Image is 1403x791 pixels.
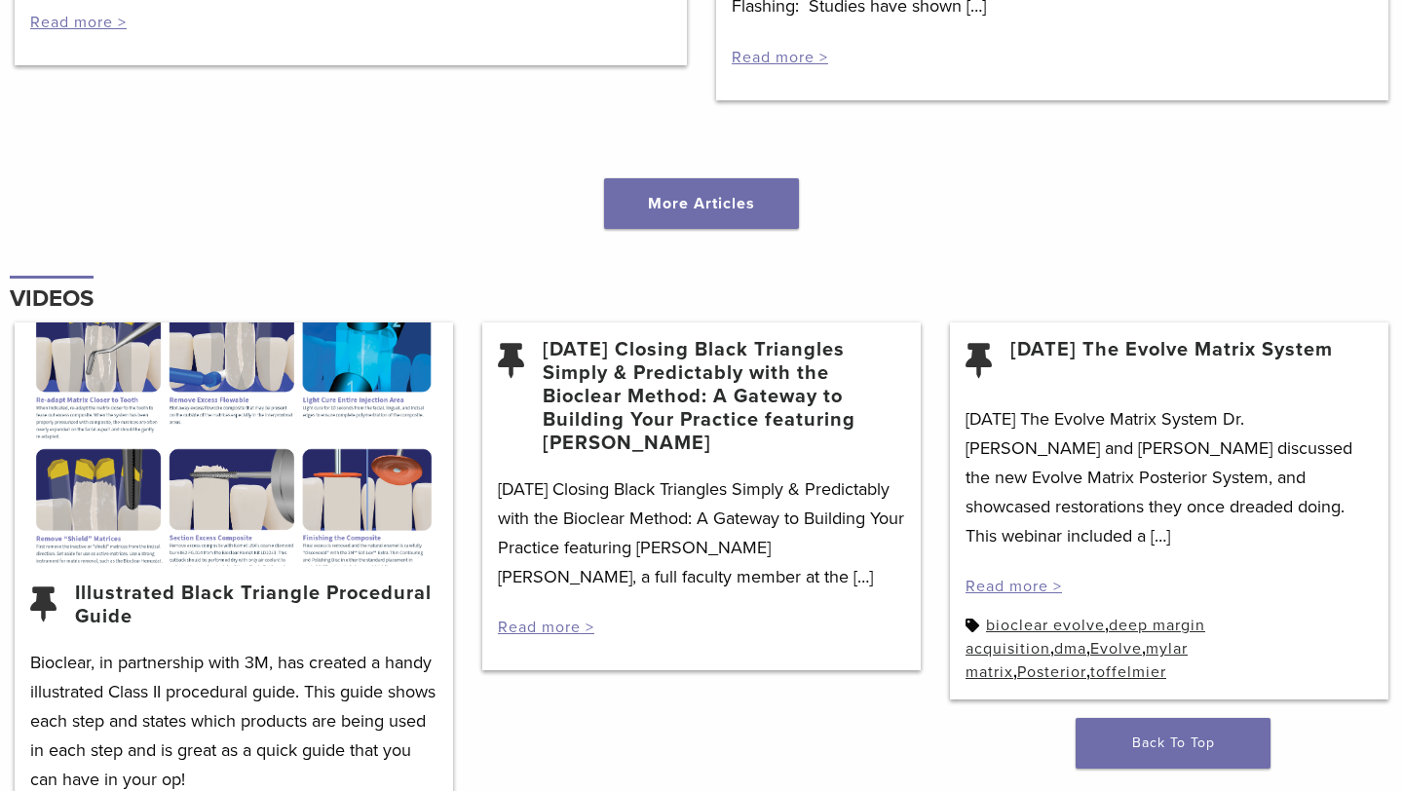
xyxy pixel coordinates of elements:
[1090,662,1166,682] a: toffelmier
[543,338,905,455] a: [DATE] Closing Black Triangles Simply & Predictably with the Bioclear Method: A Gateway to Buildi...
[75,582,437,628] a: Illustrated Black Triangle Procedural Guide
[986,616,1105,635] a: bioclear evolve
[966,404,1373,550] p: [DATE] The Evolve Matrix System Dr. [PERSON_NAME] and [PERSON_NAME] discussed the new Evolve Matr...
[498,474,905,591] p: [DATE] Closing Black Triangles Simply & Predictably with the Bioclear Method: A Gateway to Buildi...
[1017,662,1086,682] a: Posterior
[966,614,1373,684] div: , , , , , ,
[1090,639,1142,659] a: Evolve
[10,276,94,322] h4: Videos
[604,178,799,229] a: More Articles
[1010,338,1333,385] a: [DATE] The Evolve Matrix System
[732,48,828,67] a: Read more >
[498,618,594,637] a: Read more >
[1076,718,1270,769] a: Back To Top
[30,13,127,32] a: Read more >
[966,577,1062,596] a: Read more >
[1054,639,1086,659] a: dma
